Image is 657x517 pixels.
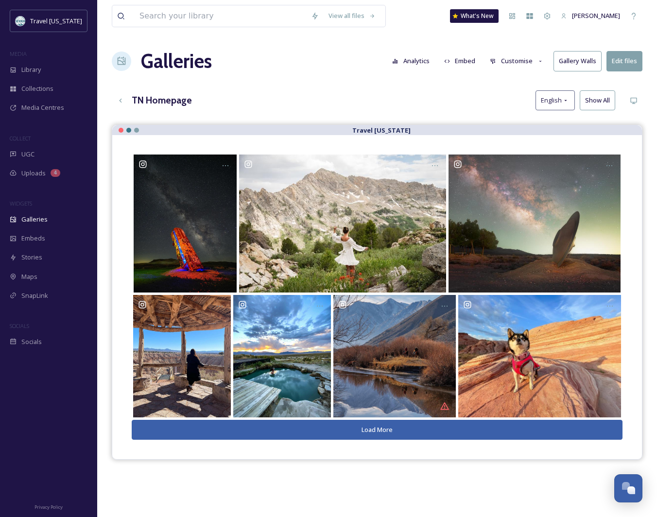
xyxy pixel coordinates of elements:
[35,500,63,512] a: Privacy Policy
[135,5,306,27] input: Search your library
[16,16,25,26] img: download.jpeg
[21,215,48,224] span: Galleries
[485,52,549,70] button: Customise
[614,474,642,502] button: Open Chat
[51,169,60,177] div: 4
[572,11,620,20] span: [PERSON_NAME]
[332,295,457,417] a: Wrangling. #cowboy #nevada #rancher #renotahoe
[141,47,212,76] a: Galleries
[21,272,37,281] span: Maps
[21,65,41,74] span: Library
[553,51,602,71] button: Gallery Walls
[457,295,622,417] a: Exploring the Valley of Fire at 5am. Bucket list item ✅ I highly recommend going on vacation with...
[606,51,642,71] button: Edit files
[132,295,232,417] a: Some journeys just stick with you and every time you think of them it fills your soul. Here’s to ...
[35,504,63,510] span: Privacy Policy
[232,295,332,417] a: …Solo travel isn’t just about the places you visit; it’s about the person you become along the wa...
[21,253,42,262] span: Stories
[387,52,439,70] a: Analytics
[387,52,434,70] button: Analytics
[10,50,27,57] span: MEDIA
[21,103,64,112] span: Media Centres
[580,90,615,110] button: Show All
[21,337,42,346] span: Socials
[541,96,562,105] span: English
[21,84,53,93] span: Collections
[21,291,48,300] span: SnapLink
[21,234,45,243] span: Embeds
[10,200,32,207] span: WIDGETS
[324,6,380,25] a: View all files
[450,9,499,23] a: What's New
[132,93,192,107] h3: TN Homepage
[30,17,82,25] span: Travel [US_STATE]
[21,169,46,178] span: Uploads
[439,52,481,70] button: Embed
[10,135,31,142] span: COLLECT
[556,6,625,25] a: [PERSON_NAME]
[10,322,29,329] span: SOCIALS
[21,150,35,159] span: UGC
[132,420,622,440] button: Load More
[352,126,411,135] strong: Travel [US_STATE]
